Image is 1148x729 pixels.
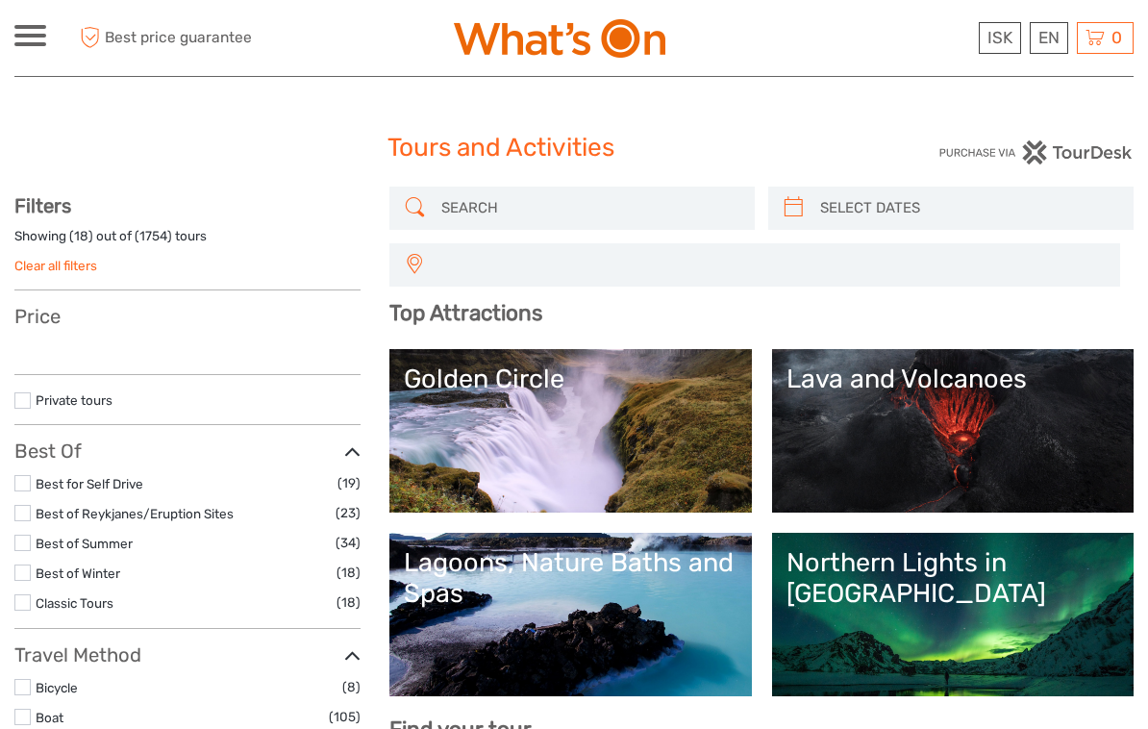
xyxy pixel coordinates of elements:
span: (23) [336,502,361,524]
span: Best price guarantee [75,22,294,54]
span: (34) [336,532,361,554]
div: Lagoons, Nature Baths and Spas [404,547,736,610]
h3: Travel Method [14,643,361,666]
a: Bicycle [36,680,78,695]
a: Private tours [36,392,112,408]
span: 0 [1109,28,1125,47]
div: Northern Lights in [GEOGRAPHIC_DATA] [786,547,1119,610]
h1: Tours and Activities [387,133,761,163]
span: (18) [337,562,361,584]
a: Lava and Volcanoes [786,364,1119,498]
span: (19) [337,472,361,494]
span: (105) [329,706,361,728]
a: Northern Lights in [GEOGRAPHIC_DATA] [786,547,1119,682]
a: Best of Summer [36,536,133,551]
span: (8) [342,676,361,698]
input: SEARCH [434,191,745,225]
a: Best for Self Drive [36,476,143,491]
a: Lagoons, Nature Baths and Spas [404,547,736,682]
b: Top Attractions [389,300,542,326]
img: PurchaseViaTourDesk.png [938,140,1134,164]
img: What's On [454,19,665,58]
a: Boat [36,710,63,725]
span: (18) [337,591,361,614]
div: Lava and Volcanoes [786,364,1119,394]
div: Showing ( ) out of ( ) tours [14,227,361,257]
label: 18 [74,227,88,245]
a: Clear all filters [14,258,97,273]
span: ISK [987,28,1012,47]
h3: Best Of [14,440,361,463]
div: EN [1030,22,1068,54]
strong: Filters [14,194,71,217]
h3: Price [14,305,361,328]
a: Golden Circle [404,364,736,498]
input: SELECT DATES [812,191,1124,225]
div: Golden Circle [404,364,736,394]
a: Best of Winter [36,566,120,581]
label: 1754 [139,227,167,245]
a: Best of Reykjanes/Eruption Sites [36,506,234,521]
a: Classic Tours [36,595,113,611]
